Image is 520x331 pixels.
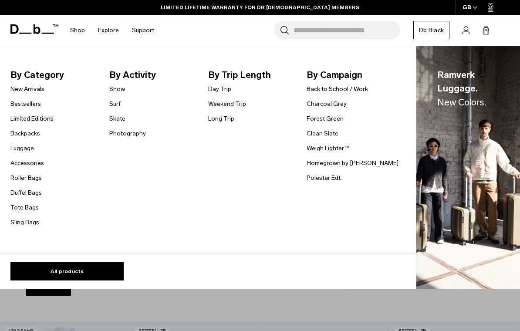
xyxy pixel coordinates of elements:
[416,46,520,290] img: Db
[10,114,54,123] a: Limited Editions
[208,68,303,82] span: By Trip Length
[109,99,121,108] a: Surf
[416,46,520,290] a: Ramverk Luggage.New Colors. Db
[437,97,486,108] span: New Colors.
[109,68,204,82] span: By Activity
[307,159,398,168] a: Homegrown by [PERSON_NAME]
[161,3,359,11] a: LIMITED LIFETIME WARRANTY FOR DB [DEMOGRAPHIC_DATA] MEMBERS
[413,21,449,39] a: Db Black
[70,15,85,46] a: Shop
[64,15,161,46] nav: Main Navigation
[10,129,40,138] a: Backpacks
[132,15,154,46] a: Support
[10,159,44,168] a: Accessories
[10,68,105,82] span: By Category
[109,84,125,94] a: Snow
[307,114,344,123] a: Forest Green
[10,99,41,108] a: Bestsellers
[208,84,231,94] a: Day Trip
[109,114,125,123] a: Skate
[208,99,246,108] a: Weekend Trip
[208,114,234,123] a: Long Trip
[437,68,499,109] span: Ramverk Luggage.
[10,188,42,197] a: Duffel Bags
[98,15,119,46] a: Explore
[307,68,401,82] span: By Campaign
[307,99,347,108] a: Charcoal Grey
[10,262,124,280] a: All products
[109,129,146,138] a: Photography
[307,144,350,153] a: Weigh Lighter™
[10,203,39,212] a: Tote Bags
[10,173,42,182] a: Roller Bags
[10,144,34,153] a: Luggage
[307,129,338,138] a: Clean Slate
[10,218,39,227] a: Sling Bags
[307,173,342,182] a: Polestar Edt.
[10,84,44,94] a: New Arrivals
[307,84,368,94] a: Back to School / Work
